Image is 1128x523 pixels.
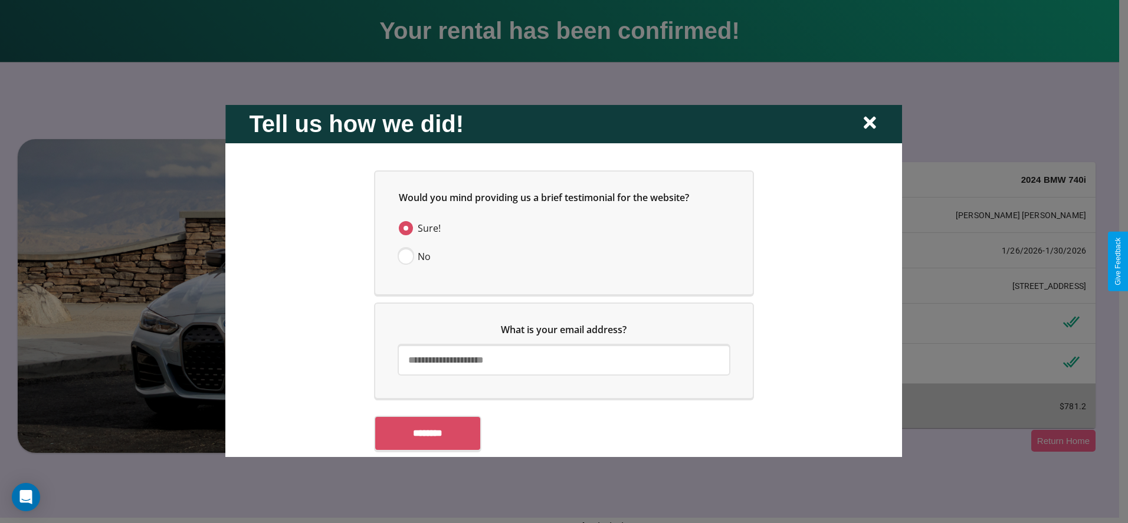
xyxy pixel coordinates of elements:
[418,221,441,235] span: Sure!
[1114,238,1122,285] div: Give Feedback
[418,249,431,263] span: No
[12,483,40,511] div: Open Intercom Messenger
[399,190,689,203] span: Would you mind providing us a brief testimonial for the website?
[501,323,627,335] span: What is your email address?
[249,110,464,137] h2: Tell us how we did!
